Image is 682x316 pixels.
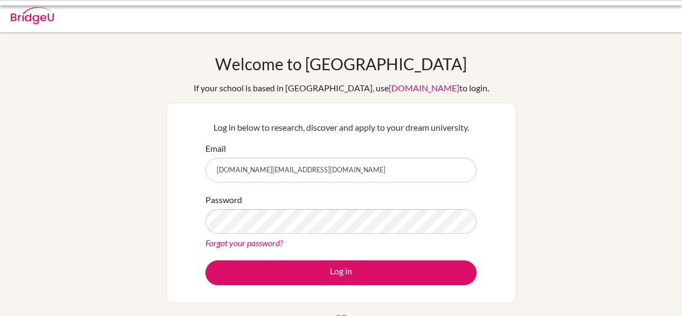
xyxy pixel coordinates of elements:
label: Password [205,193,242,206]
label: Email [205,142,226,155]
p: Log in below to research, discover and apply to your dream university. [205,121,477,134]
h1: Welcome to [GEOGRAPHIC_DATA] [215,54,467,73]
button: Log in [205,260,477,285]
img: Bridge-U [11,7,54,24]
a: Forgot your password? [205,238,283,248]
a: [DOMAIN_NAME] [389,83,459,93]
div: If your school is based in [GEOGRAPHIC_DATA], use to login. [194,82,489,95]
